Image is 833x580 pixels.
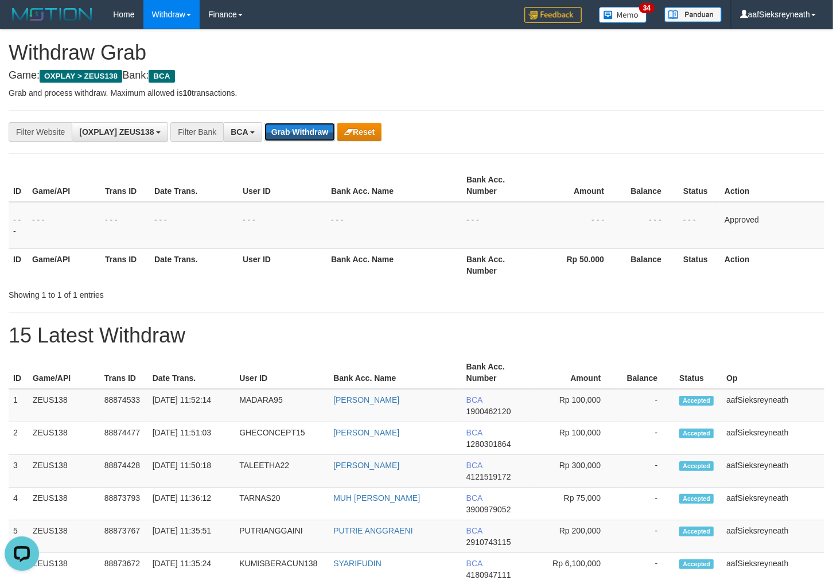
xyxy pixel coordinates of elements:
td: 88874428 [100,455,148,488]
td: aafSieksreyneath [722,520,824,553]
td: - [618,422,675,455]
span: Accepted [679,429,714,438]
button: Open LiveChat chat widget [5,5,39,39]
th: Date Trans. [150,248,238,281]
td: [DATE] 11:52:14 [148,389,235,422]
td: 1 [9,389,28,422]
img: MOTION_logo.png [9,6,96,23]
th: Action [720,248,824,281]
span: Copy 4121519172 to clipboard [466,472,511,481]
td: ZEUS138 [28,520,100,553]
th: Bank Acc. Number [462,356,534,389]
th: Balance [621,248,679,281]
th: Balance [618,356,675,389]
span: Accepted [679,494,714,504]
th: ID [9,169,28,202]
td: ZEUS138 [28,389,100,422]
td: - - - [535,202,621,249]
th: Game/API [28,248,100,281]
button: Reset [337,123,382,141]
img: panduan.png [664,7,722,22]
span: Accepted [679,461,714,471]
h1: Withdraw Grab [9,41,824,64]
th: Status [675,356,722,389]
td: - - - [100,202,150,249]
td: 88874477 [100,422,148,455]
h4: Game: Bank: [9,70,824,81]
th: Bank Acc. Number [462,169,535,202]
a: MUH [PERSON_NAME] [333,493,420,503]
th: ID [9,248,28,281]
td: - [618,520,675,553]
td: 5 [9,520,28,553]
th: ID [9,356,28,389]
th: User ID [235,356,329,389]
th: User ID [238,169,326,202]
a: [PERSON_NAME] [333,428,399,437]
span: BCA [149,70,174,83]
td: ZEUS138 [28,422,100,455]
td: - - - [621,202,679,249]
th: Balance [621,169,679,202]
th: Trans ID [100,356,148,389]
td: - - - [238,202,326,249]
td: [DATE] 11:36:12 [148,488,235,520]
td: 88873793 [100,488,148,520]
div: Filter Website [9,122,72,142]
a: [PERSON_NAME] [333,461,399,470]
th: Trans ID [100,248,150,281]
h1: 15 Latest Withdraw [9,324,824,347]
td: Rp 200,000 [534,520,618,553]
td: MADARA95 [235,389,329,422]
span: BCA [466,428,482,437]
td: - [618,455,675,488]
td: [DATE] 11:35:51 [148,520,235,553]
td: Rp 300,000 [534,455,618,488]
td: - - - [9,202,28,249]
th: Status [679,169,720,202]
span: [OXPLAY] ZEUS138 [79,127,154,137]
div: Filter Bank [170,122,223,142]
span: Copy 1900462120 to clipboard [466,407,511,416]
td: 88874533 [100,389,148,422]
th: Status [679,248,720,281]
td: 3 [9,455,28,488]
a: PUTRIE ANGGRAENI [333,526,412,535]
span: BCA [466,395,482,404]
th: Date Trans. [148,356,235,389]
th: Amount [535,169,621,202]
td: 88873767 [100,520,148,553]
th: Bank Acc. Name [329,356,461,389]
span: BCA [231,127,248,137]
span: BCA [466,559,482,568]
td: 2 [9,422,28,455]
span: BCA [466,526,482,535]
th: Amount [534,356,618,389]
td: - - - [28,202,100,249]
span: BCA [466,461,482,470]
a: SYARIFUDIN [333,559,382,568]
span: Accepted [679,527,714,536]
span: Copy 3900979052 to clipboard [466,505,511,514]
th: Trans ID [100,169,150,202]
td: aafSieksreyneath [722,389,824,422]
th: Game/API [28,169,100,202]
p: Grab and process withdraw. Maximum allowed is transactions. [9,87,824,99]
td: ZEUS138 [28,488,100,520]
span: BCA [466,493,482,503]
a: [PERSON_NAME] [333,395,399,404]
td: ZEUS138 [28,455,100,488]
th: Bank Acc. Name [326,169,462,202]
td: [DATE] 11:51:03 [148,422,235,455]
td: aafSieksreyneath [722,455,824,488]
td: 4 [9,488,28,520]
th: Bank Acc. Name [326,248,462,281]
td: - - - [150,202,238,249]
td: aafSieksreyneath [722,422,824,455]
button: BCA [223,122,262,142]
span: 34 [639,3,655,13]
button: Grab Withdraw [264,123,335,141]
span: Copy 1280301864 to clipboard [466,439,511,449]
td: Approved [720,202,824,249]
th: Rp 50.000 [535,248,621,281]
